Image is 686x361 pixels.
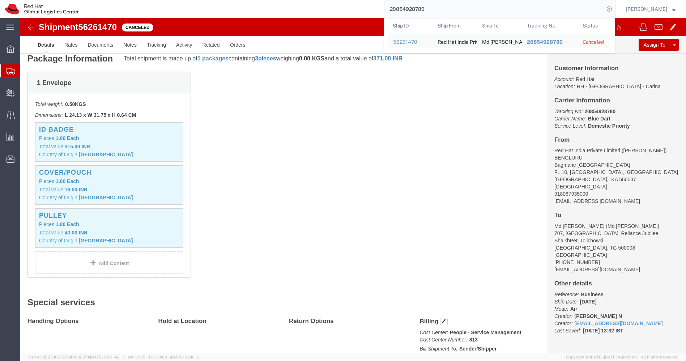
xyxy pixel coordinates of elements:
span: Nilesh Shinde [626,5,667,13]
th: Ship ID [388,18,433,33]
th: Status [578,18,611,33]
div: Md Muntazir Nazar [482,33,517,49]
span: Server: 2025.18.0-9334b682874 [29,355,119,359]
span: Copyright © [DATE]-[DATE] Agistix Inc., All Rights Reserved [566,354,677,360]
div: 20854928780 [527,38,573,46]
div: Red Hat India Private Limited [438,33,472,49]
div: Canceled [583,38,606,46]
th: Tracking Nu. [522,18,578,33]
span: [DATE] 09:51:42 [90,355,119,359]
table: Search Results [388,18,615,53]
button: [PERSON_NAME] [626,5,676,13]
th: Ship From [433,18,477,33]
span: 20854928780 [527,39,563,45]
span: [DATE] 08:10:16 [171,355,199,359]
span: Client: 2025.18.0-7346316 [123,355,199,359]
th: Ship To [477,18,522,33]
iframe: FS Legacy Container [20,18,686,353]
input: Search for shipment number, reference number [384,0,604,18]
img: logo [5,4,79,14]
div: 56261470 [393,38,427,46]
